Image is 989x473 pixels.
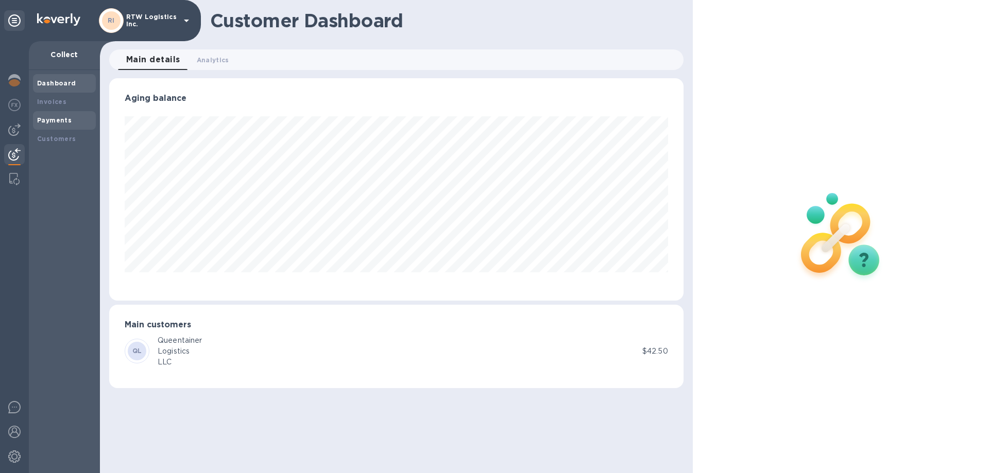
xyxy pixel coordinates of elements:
h3: Aging balance [125,94,668,103]
p: $42.50 [642,346,668,357]
span: Main details [126,52,180,67]
b: Customers [37,135,76,143]
p: Collect [37,49,92,60]
div: Unpin categories [4,10,25,31]
b: Dashboard [37,79,76,87]
div: LLC [158,357,202,367]
span: Analytics [197,55,229,65]
img: Foreign exchange [8,99,21,111]
p: RTW Logistics Inc. [126,13,178,28]
b: QL [132,347,142,355]
h3: Main customers [125,320,668,330]
div: Logistics [158,346,202,357]
img: Logo [37,13,80,26]
b: RI [108,16,115,24]
b: Payments [37,116,72,124]
div: Queentainer [158,335,202,346]
h1: Customer Dashboard [210,10,676,31]
b: Invoices [37,98,66,106]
